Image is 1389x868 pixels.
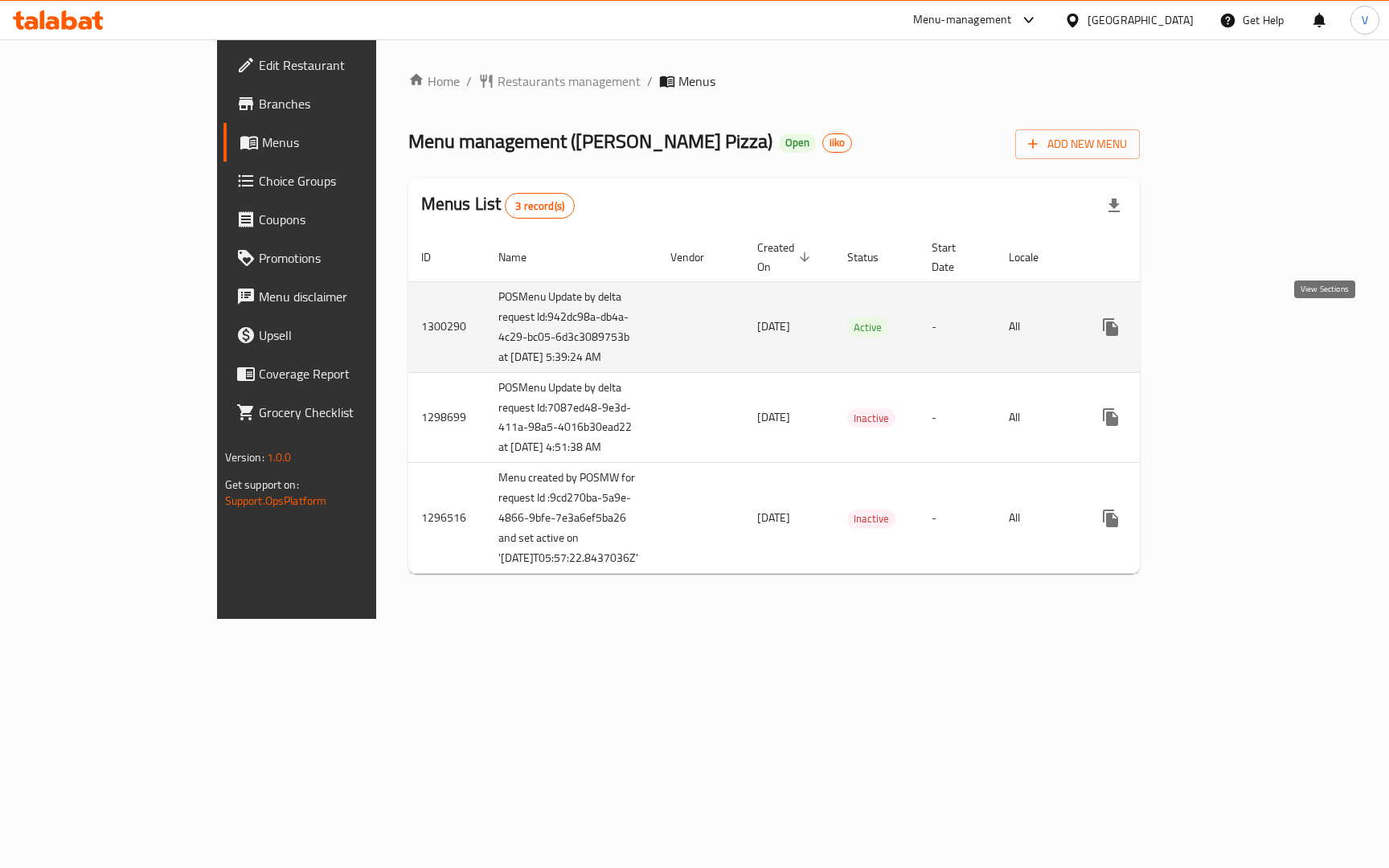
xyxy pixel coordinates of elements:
[847,409,895,428] span: Inactive
[647,72,653,91] li: /
[919,463,996,574] td: -
[996,463,1079,574] td: All
[259,210,436,229] span: Coupons
[421,192,575,219] h2: Menus List
[223,200,449,239] a: Coupons
[408,72,1141,91] nav: breadcrumb
[1009,248,1059,267] span: Locale
[259,55,436,75] span: Edit Restaurant
[466,72,472,91] li: /
[757,407,790,428] span: [DATE]
[1095,186,1133,225] div: Export file
[486,372,658,463] td: POSMenu Update by delta request Id:7087ed48-9e3d-411a-98a5-4016b30ead22 at [DATE] 4:51:38 AM
[847,510,895,529] div: Inactive
[506,199,574,214] span: 3 record(s)
[779,133,816,153] div: Open
[225,490,327,511] a: Support.OpsPlatform
[1092,499,1130,538] button: more
[505,193,575,219] div: Total records count
[847,248,899,267] span: Status
[1028,134,1127,154] span: Add New Menu
[259,364,436,383] span: Coverage Report
[421,248,452,267] span: ID
[847,510,895,528] span: Inactive
[262,133,436,152] span: Menus
[223,354,449,393] a: Coverage Report
[1079,233,1259,282] th: Actions
[223,123,449,162] a: Menus
[486,281,658,372] td: POSMenu Update by delta request Id:942dc98a-db4a-4c29-bc05-6d3c3089753b at [DATE] 5:39:24 AM
[223,316,449,354] a: Upsell
[823,136,851,149] span: iiko
[757,507,790,528] span: [DATE]
[919,281,996,372] td: -
[259,287,436,306] span: Menu disclaimer
[996,372,1079,463] td: All
[1092,398,1130,436] button: more
[225,474,299,495] span: Get support on:
[1092,308,1130,346] button: more
[223,277,449,316] a: Menu disclaimer
[223,46,449,84] a: Edit Restaurant
[919,372,996,463] td: -
[486,463,658,574] td: Menu created by POSMW for request Id :9cd270ba-5a9e-4866-9bfe-7e3a6ef5ba26 and set active on '[DA...
[259,171,436,190] span: Choice Groups
[847,318,888,337] span: Active
[223,84,449,123] a: Branches
[223,162,449,200] a: Choice Groups
[259,94,436,113] span: Branches
[259,248,436,268] span: Promotions
[1130,308,1169,346] button: Change Status
[478,72,641,91] a: Restaurants management
[1015,129,1140,159] button: Add New Menu
[847,408,895,428] div: Inactive
[757,316,790,337] span: [DATE]
[913,10,1012,30] div: Menu-management
[498,72,641,91] span: Restaurants management
[259,325,436,345] span: Upsell
[1088,11,1194,29] div: [GEOGRAPHIC_DATA]
[996,281,1079,372] td: All
[757,238,815,276] span: Created On
[408,233,1259,575] table: enhanced table
[1130,499,1169,538] button: Change Status
[678,72,715,91] span: Menus
[670,248,725,267] span: Vendor
[259,403,436,422] span: Grocery Checklist
[223,393,449,432] a: Grocery Checklist
[225,447,264,468] span: Version:
[779,136,816,149] span: Open
[1362,11,1368,29] span: V
[223,239,449,277] a: Promotions
[267,447,292,468] span: 1.0.0
[498,248,547,267] span: Name
[408,123,772,159] span: Menu management ( [PERSON_NAME] Pizza )
[932,238,977,276] span: Start Date
[1130,398,1169,436] button: Change Status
